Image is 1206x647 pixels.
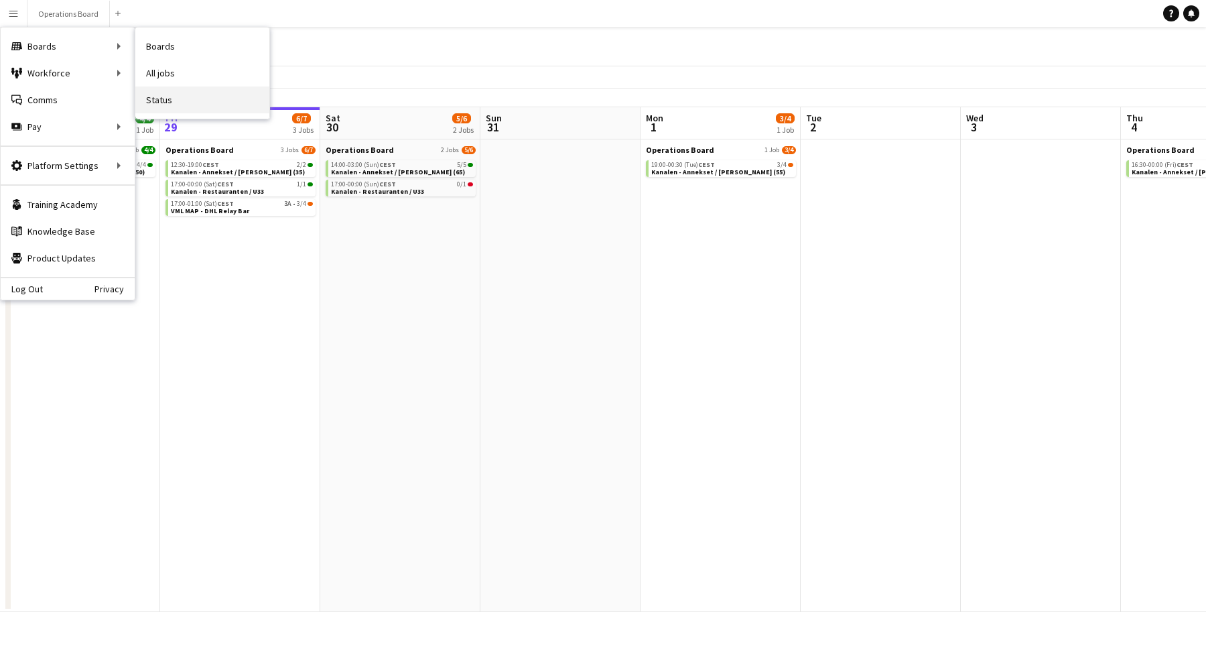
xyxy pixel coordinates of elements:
[163,119,178,135] span: 29
[646,112,663,124] span: Mon
[777,125,794,135] div: 1 Job
[441,146,459,154] span: 2 Jobs
[136,125,153,135] div: 1 Job
[94,284,135,294] a: Privacy
[457,181,466,188] span: 0/1
[147,163,153,167] span: 4/4
[171,199,313,215] a: 17:00-01:00 (Sat)CEST3A•3/4VML MAP - DHL Relay Bar
[1132,162,1193,168] span: 16:30-00:00 (Fri)
[1,60,135,86] div: Workforce
[1126,145,1195,155] span: Operations Board
[165,145,316,155] a: Operations Board3 Jobs6/7
[293,125,314,135] div: 3 Jobs
[651,160,793,176] a: 19:00-00:30 (Tue)CEST3/4Kanalen - Annekset / [PERSON_NAME] (55)
[297,162,306,168] span: 2/2
[326,145,476,199] div: Operations Board2 Jobs5/614:00-03:00 (Sun)CEST5/5Kanalen - Annekset / [PERSON_NAME] (65)17:00-00:...
[646,145,796,155] a: Operations Board1 Job3/4
[171,160,313,176] a: 12:30-19:00CEST2/2Kanalen - Annekset / [PERSON_NAME] (35)
[331,162,396,168] span: 14:00-03:00 (Sun)
[966,112,984,124] span: Wed
[171,187,264,196] span: Kanalen - Restauranten / U33
[644,119,663,135] span: 1
[698,160,715,169] span: CEST
[171,200,313,207] div: •
[468,182,473,186] span: 0/1
[171,168,305,176] span: Kanalen - Annekset / Birgitte Fogelstrøm (35)
[1126,112,1143,124] span: Thu
[1,86,135,113] a: Comms
[1,218,135,245] a: Knowledge Base
[1,191,135,218] a: Training Academy
[135,86,269,113] a: Status
[165,145,234,155] span: Operations Board
[788,163,793,167] span: 3/4
[171,207,249,215] span: VML MAP - DHL Relay Bar
[284,200,291,207] span: 3A
[1,284,43,294] a: Log Out
[457,162,466,168] span: 5/5
[135,33,269,60] a: Boards
[484,119,502,135] span: 31
[1124,119,1143,135] span: 4
[777,162,787,168] span: 3/4
[651,162,715,168] span: 19:00-00:30 (Tue)
[326,112,340,124] span: Sat
[646,145,796,180] div: Operations Board1 Job3/419:00-00:30 (Tue)CEST3/4Kanalen - Annekset / [PERSON_NAME] (55)
[217,199,234,208] span: CEST
[651,168,785,176] span: Kanalen - Annekset / Teresa Werdinius (55)
[171,200,234,207] span: 17:00-01:00 (Sat)
[331,187,424,196] span: Kanalen - Restauranten / U33
[165,145,316,219] div: Operations Board3 Jobs6/712:30-19:00CEST2/2Kanalen - Annekset / [PERSON_NAME] (35)17:00-00:00 (Sa...
[217,180,234,188] span: CEST
[171,180,313,195] a: 17:00-00:00 (Sat)CEST1/1Kanalen - Restauranten / U33
[331,160,473,176] a: 14:00-03:00 (Sun)CEST5/5Kanalen - Annekset / [PERSON_NAME] (65)
[27,1,110,27] button: Operations Board
[782,146,796,154] span: 3/4
[486,112,502,124] span: Sun
[453,125,474,135] div: 2 Jobs
[171,181,234,188] span: 17:00-00:00 (Sat)
[964,119,984,135] span: 3
[202,160,219,169] span: CEST
[326,145,394,155] span: Operations Board
[1,245,135,272] a: Product Updates
[1,113,135,140] div: Pay
[292,113,311,123] span: 6/7
[297,181,306,188] span: 1/1
[806,112,821,124] span: Tue
[301,146,316,154] span: 6/7
[764,146,779,154] span: 1 Job
[331,181,396,188] span: 17:00-00:00 (Sun)
[379,160,396,169] span: CEST
[297,200,306,207] span: 3/4
[141,146,155,154] span: 4/4
[137,162,146,168] span: 4/4
[308,182,313,186] span: 1/1
[452,113,471,123] span: 5/6
[776,113,795,123] span: 3/4
[1,152,135,179] div: Platform Settings
[1177,160,1193,169] span: CEST
[331,180,473,195] a: 17:00-00:00 (Sun)CEST0/1Kanalen - Restauranten / U33
[462,146,476,154] span: 5/6
[308,163,313,167] span: 2/2
[331,168,465,176] span: Kanalen - Annekset / Laura Senika (65)
[646,145,714,155] span: Operations Board
[468,163,473,167] span: 5/5
[804,119,821,135] span: 2
[135,60,269,86] a: All jobs
[324,119,340,135] span: 30
[1,33,135,60] div: Boards
[379,180,396,188] span: CEST
[308,202,313,206] span: 3/4
[171,162,219,168] span: 12:30-19:00
[326,145,476,155] a: Operations Board2 Jobs5/6
[281,146,299,154] span: 3 Jobs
